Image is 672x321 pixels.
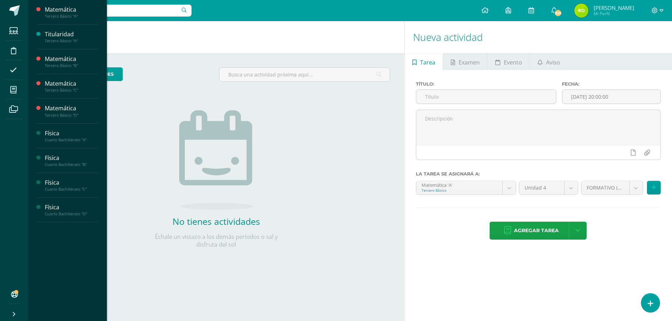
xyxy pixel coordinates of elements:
h1: Nueva actividad [413,21,664,53]
a: Evento [488,53,529,70]
a: Unidad 4 [519,181,578,195]
div: Cuarto Bachillerato "C" [45,187,98,192]
h2: No tienes actividades [146,215,287,227]
img: c4cc1f8eb4ce2c7ab2e79f8195609c16.png [574,4,588,18]
div: Física [45,179,98,187]
a: Tarea [405,53,443,70]
span: Tarea [420,54,435,71]
span: Aviso [546,54,560,71]
a: TitularidadTercero Básico "A" [45,30,98,43]
span: FORMATIVO (60.0%) [587,181,624,195]
a: FísicaCuarto Bachillerato "B" [45,154,98,167]
a: Examen [443,53,487,70]
div: Física [45,154,98,162]
label: Fecha: [562,81,661,87]
a: FORMATIVO (60.0%) [581,181,643,195]
span: [PERSON_NAME] [594,4,634,11]
div: Tercero Básico "C" [45,88,98,93]
div: Tercero Básico "A" [45,38,98,43]
span: Agregar tarea [514,222,559,239]
a: MatemáticaTercero Básico "A" [45,6,98,19]
div: Cuarto Bachillerato "A" [45,137,98,142]
span: Examen [459,54,480,71]
label: Título: [416,81,556,87]
img: no_activities.png [179,110,253,210]
div: Cuarto Bachillerato "B" [45,162,98,167]
a: MatemáticaTercero Básico "D" [45,104,98,117]
div: Matemática [45,55,98,63]
div: Tercero Básico "A" [45,14,98,19]
div: Cuarto Bachillerato "D" [45,211,98,216]
div: Matemática 'A' [422,181,497,188]
div: Titularidad [45,30,98,38]
input: Busca una actividad próxima aquí... [219,68,390,81]
h1: Actividades [37,21,396,53]
a: MatemáticaTercero Básico "B" [45,55,98,68]
div: Matemática [45,6,98,14]
div: Física [45,129,98,137]
label: La tarea se asignará a: [416,171,661,177]
a: FísicaCuarto Bachillerato "C" [45,179,98,192]
div: Matemática [45,104,98,112]
span: Evento [504,54,522,71]
div: Matemática [45,80,98,88]
span: Unidad 4 [525,181,559,195]
input: Título [416,90,556,104]
span: Mi Perfil [594,11,634,17]
input: Busca un usuario... [33,5,192,17]
div: Física [45,203,98,211]
div: Tercero Básico "D" [45,113,98,118]
a: Aviso [530,53,568,70]
input: Fecha de entrega [562,90,660,104]
a: FísicaCuarto Bachillerato "D" [45,203,98,216]
p: Échale un vistazo a los demás períodos o sal y disfruta del sol [146,233,287,248]
div: Tercero Básico "B" [45,63,98,68]
span: 329 [554,9,562,17]
a: Matemática 'A'Tercero Básico [416,181,516,195]
a: MatemáticaTercero Básico "C" [45,80,98,93]
div: Tercero Básico [422,188,497,193]
a: FísicaCuarto Bachillerato "A" [45,129,98,142]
